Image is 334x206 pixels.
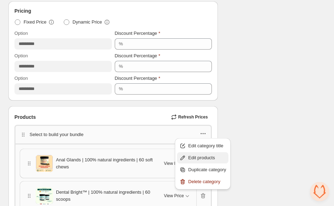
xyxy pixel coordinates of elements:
span: Fixed Price [24,19,46,26]
label: Discount Percentage [115,52,160,59]
span: Refresh Prices [178,114,208,120]
span: Dynamic Price [73,19,102,26]
span: Products [14,114,36,121]
div: % [119,63,123,70]
label: Option [14,30,28,37]
span: Pricing [14,7,31,14]
label: Discount Percentage [115,75,160,82]
img: Dental Bright™ | 100% natural ingredients | 60 scoops [36,187,53,205]
button: Refresh Prices [168,112,212,122]
span: Delete category [188,178,226,185]
img: Anal Glands | 100% natural ingredients | 60 soft chews [36,155,53,172]
button: View Price [160,158,195,169]
span: Edit products [188,154,226,161]
span: Edit category title [188,142,226,149]
label: Option [14,52,28,59]
span: Dental Bright™ | 100% natural ingredients | 60 scoops [56,189,158,203]
div: % [119,40,123,47]
span: Anal Glands | 100% natural ingredients | 60 soft chews [56,156,158,170]
label: Discount Percentage [115,30,160,37]
label: Option [14,75,28,82]
span: View Price [164,193,184,199]
span: Duplicate category [188,166,226,173]
span: View Price [164,161,184,166]
a: Open chat [310,182,329,201]
button: View Price [160,190,195,201]
div: % [119,85,123,92]
p: Select to build your bundle [30,131,83,138]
